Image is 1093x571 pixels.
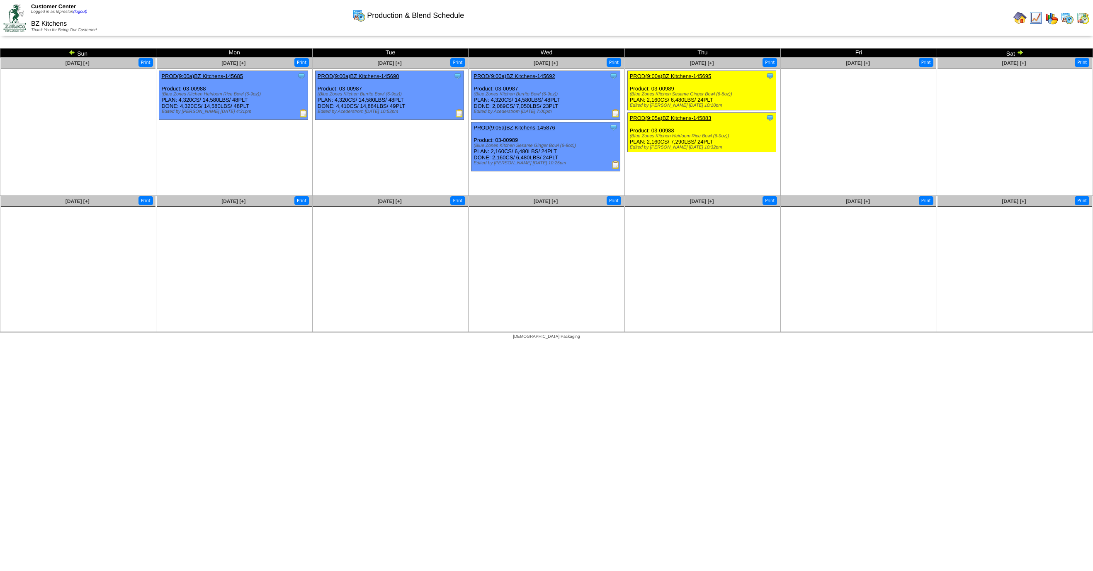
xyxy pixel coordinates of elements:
td: Mon [156,49,312,58]
a: PROD(9:00a)BZ Kitchens-145695 [630,73,712,79]
img: Production Report [299,109,308,117]
div: Edited by [PERSON_NAME] [DATE] 10:10pm [630,103,776,108]
div: (Blue Zones Kitchen Heirloom Rice Bowl (6-9oz)) [630,134,776,139]
a: PROD(9:00a)BZ Kitchens-145692 [474,73,555,79]
img: home.gif [1013,11,1027,24]
a: [DATE] [+] [1002,60,1026,66]
a: [DATE] [+] [66,198,90,204]
a: [DATE] [+] [534,60,558,66]
span: Thank You for Being Our Customer! [31,28,97,32]
img: Tooltip [610,72,618,80]
a: [DATE] [+] [221,60,245,66]
img: calendarprod.gif [352,9,366,22]
img: Tooltip [610,123,618,132]
a: PROD(9:00a)BZ Kitchens-145685 [161,73,243,79]
button: Print [1075,196,1089,205]
button: Print [294,58,309,67]
a: [DATE] [+] [690,60,714,66]
a: [DATE] [+] [846,60,870,66]
div: (Blue Zones Kitchen Burrito Bowl (6-9oz)) [318,92,464,97]
img: Production Report [612,109,620,117]
img: Production Report [612,161,620,169]
button: Print [138,196,153,205]
img: Tooltip [297,72,306,80]
a: [DATE] [+] [690,198,714,204]
div: Product: 03-00987 PLAN: 4,320CS / 14,580LBS / 48PLT DONE: 4,410CS / 14,884LBS / 49PLT [315,71,464,120]
a: PROD(9:05a)BZ Kitchens-145876 [474,124,555,131]
button: Print [763,58,777,67]
span: Customer Center [31,3,76,10]
a: [DATE] [+] [378,60,402,66]
img: graph.gif [1045,11,1058,24]
a: [DATE] [+] [534,198,558,204]
img: Tooltip [454,72,462,80]
a: [DATE] [+] [1002,198,1026,204]
div: Edited by [PERSON_NAME] [DATE] 10:25pm [474,161,619,166]
td: Fri [781,49,937,58]
a: [DATE] [+] [66,60,90,66]
td: Thu [624,49,780,58]
div: Edited by Acederstrom [DATE] 10:53pm [318,109,464,114]
div: (Blue Zones Kitchen Sesame Ginger Bowl (6-8oz)) [630,92,776,97]
a: PROD(9:05a)BZ Kitchens-145883 [630,115,712,121]
button: Print [919,196,933,205]
button: Print [450,58,465,67]
button: Print [138,58,153,67]
div: Product: 03-00989 PLAN: 2,160CS / 6,480LBS / 24PLT [627,71,776,110]
img: calendarprod.gif [1061,11,1074,24]
img: Tooltip [766,114,774,122]
td: Wed [469,49,624,58]
td: Sat [937,49,1093,58]
div: Edited by [PERSON_NAME] [DATE] 4:31pm [161,109,307,114]
div: (Blue Zones Kitchen Sesame Ginger Bowl (6-8oz)) [474,143,619,148]
button: Print [1075,58,1089,67]
button: Print [607,58,621,67]
a: [DATE] [+] [846,198,870,204]
button: Print [294,196,309,205]
button: Print [919,58,933,67]
img: calendarinout.gif [1076,11,1090,24]
img: Production Report [455,109,464,117]
span: BZ Kitchens [31,20,67,27]
div: Product: 03-00989 PLAN: 2,160CS / 6,480LBS / 24PLT DONE: 2,160CS / 6,480LBS / 24PLT [471,122,620,171]
button: Print [450,196,465,205]
span: [DEMOGRAPHIC_DATA] Packaging [513,334,580,339]
div: (Blue Zones Kitchen Heirloom Rice Bowl (6-9oz)) [161,92,307,97]
div: Product: 03-00988 PLAN: 4,320CS / 14,580LBS / 48PLT DONE: 4,320CS / 14,580LBS / 48PLT [159,71,308,120]
span: Production & Blend Schedule [367,11,464,20]
img: arrowleft.gif [69,49,75,56]
div: Edited by [PERSON_NAME] [DATE] 10:32pm [630,145,776,150]
div: Edited by Acederstrom [DATE] 7:00pm [474,109,619,114]
a: [DATE] [+] [378,198,402,204]
div: Product: 03-00988 PLAN: 2,160CS / 7,290LBS / 24PLT [627,113,776,152]
img: arrowright.gif [1017,49,1023,56]
button: Print [607,196,621,205]
button: Print [763,196,777,205]
a: (logout) [73,10,87,14]
div: Product: 03-00987 PLAN: 4,320CS / 14,580LBS / 48PLT DONE: 2,089CS / 7,050LBS / 23PLT [471,71,620,120]
img: Tooltip [766,72,774,80]
td: Tue [312,49,468,58]
a: [DATE] [+] [221,198,245,204]
td: Sun [0,49,156,58]
div: (Blue Zones Kitchen Burrito Bowl (6-9oz)) [474,92,619,97]
img: ZoRoCo_Logo(Green%26Foil)%20jpg.webp [3,4,26,32]
a: PROD(9:00a)BZ Kitchens-145690 [318,73,399,79]
img: line_graph.gif [1029,11,1042,24]
span: Logged in as Mpreston [31,10,87,14]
